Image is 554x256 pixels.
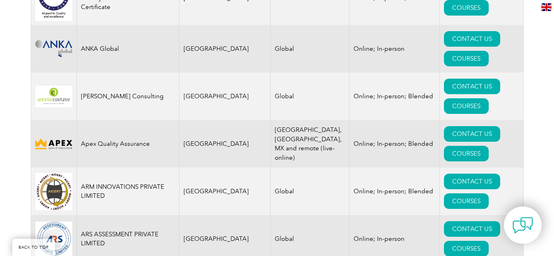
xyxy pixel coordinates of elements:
[349,168,440,215] td: Online; In-person; Blended
[271,120,349,168] td: [GEOGRAPHIC_DATA], [GEOGRAPHIC_DATA], MX and remote (live-online)
[12,239,55,256] a: BACK TO TOP
[541,3,552,11] img: en
[444,146,489,161] a: COURSES
[444,51,489,66] a: COURSES
[35,137,72,151] img: cdfe6d45-392f-f011-8c4d-000d3ad1ee32-logo.png
[76,25,179,72] td: ANKA Global
[444,98,489,114] a: COURSES
[76,168,179,215] td: ARM INNOVATIONS PRIVATE LIMITED
[444,31,500,47] a: CONTACT US
[444,79,500,94] a: CONTACT US
[444,221,500,237] a: CONTACT US
[271,25,349,72] td: Global
[179,120,271,168] td: [GEOGRAPHIC_DATA]
[35,40,72,57] img: c09c33f4-f3a0-ea11-a812-000d3ae11abd-logo.png
[76,72,179,120] td: [PERSON_NAME] Consulting
[444,174,500,189] a: CONTACT US
[271,168,349,215] td: Global
[349,25,440,72] td: Online; In-person
[76,120,179,168] td: Apex Quality Assurance
[35,86,72,107] img: 4c453107-f848-ef11-a316-002248944286-logo.png
[349,72,440,120] td: Online; In-person; Blended
[349,120,440,168] td: Online; In-person; Blended
[179,25,271,72] td: [GEOGRAPHIC_DATA]
[444,193,489,209] a: COURSES
[444,126,500,142] a: CONTACT US
[179,72,271,120] td: [GEOGRAPHIC_DATA]
[513,215,533,236] img: contact-chat.png
[271,72,349,120] td: Global
[35,173,72,210] img: d4f7149c-8dc9-ef11-a72f-002248108aed-logo.jpg
[35,222,72,256] img: 509b7a2e-6565-ed11-9560-0022481565fd-logo.png
[179,168,271,215] td: [GEOGRAPHIC_DATA]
